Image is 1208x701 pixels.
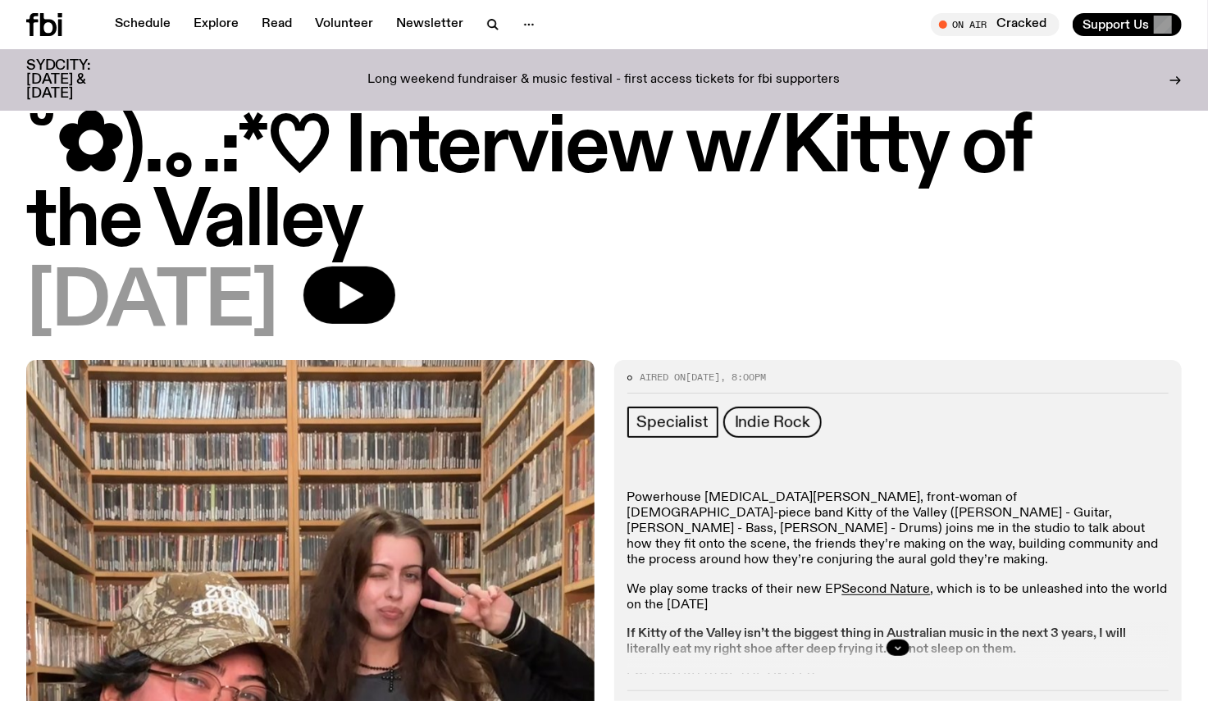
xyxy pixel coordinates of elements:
span: Indie Rock [735,413,810,431]
a: Second Nature [842,583,931,596]
a: Volunteer [305,13,383,36]
span: Support Us [1083,17,1149,32]
a: Specialist [627,407,718,438]
p: We play some tracks of their new EP , which is to be unleashed into the world on the [DATE] [627,582,1169,613]
span: [DATE] [686,371,721,384]
button: Support Us [1073,13,1182,36]
h3: SYDCITY: [DATE] & [DATE] [26,59,131,101]
span: Aired on [640,371,686,384]
span: Specialist [637,413,709,431]
p: Powerhouse [MEDICAL_DATA][PERSON_NAME], front-woman of [DEMOGRAPHIC_DATA]-piece band Kitty of the... [627,490,1169,569]
a: Newsletter [386,13,473,36]
a: Read [252,13,302,36]
button: On AirCracked [931,13,1060,36]
a: Explore [184,13,248,36]
span: [DATE] [26,266,277,340]
span: , 8:00pm [721,371,767,384]
a: Schedule [105,13,180,36]
a: Indie Rock [723,407,822,438]
p: Long weekend fundraiser & music festival - first access tickets for fbi supporters [368,73,841,88]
